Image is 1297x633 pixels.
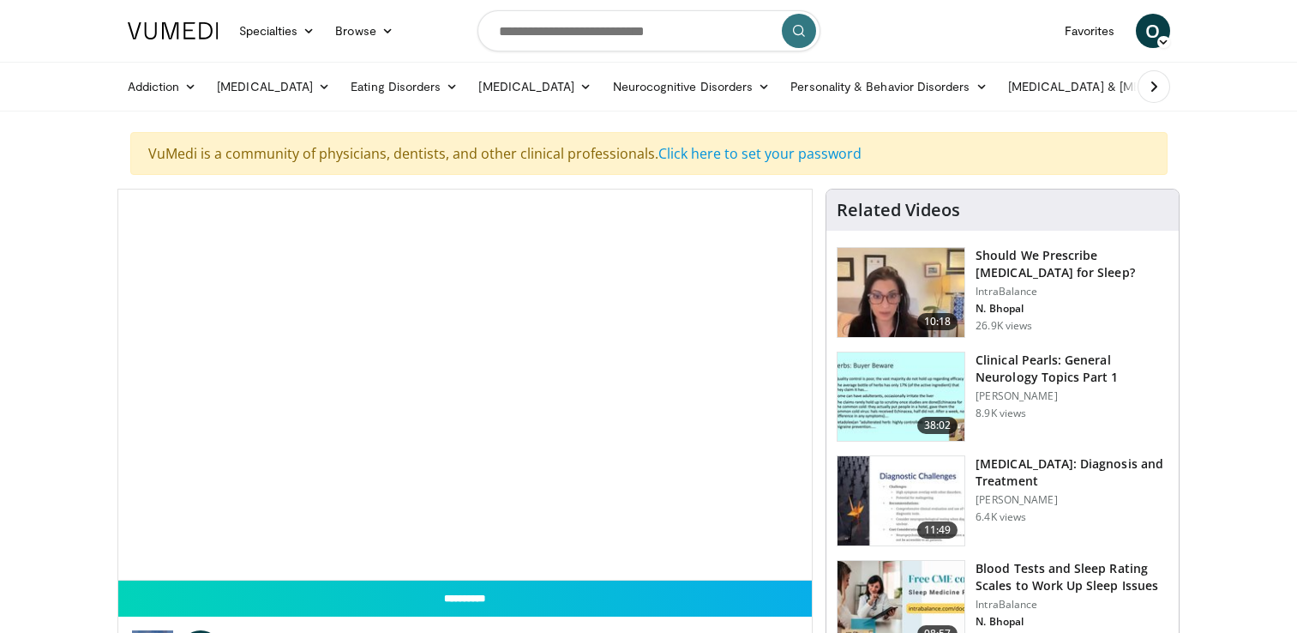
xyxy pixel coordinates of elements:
[117,69,207,104] a: Addiction
[976,352,1168,386] h3: Clinical Pearls: General Neurology Topics Part 1
[1136,14,1170,48] a: O
[976,407,1026,420] p: 8.9K views
[325,14,404,48] a: Browse
[976,302,1168,316] p: N. Bhopal
[976,615,1168,629] p: N. Bhopal
[976,493,1168,507] p: [PERSON_NAME]
[837,200,960,220] h4: Related Videos
[837,352,1168,443] a: 38:02 Clinical Pearls: General Neurology Topics Part 1 [PERSON_NAME] 8.9K views
[838,248,964,337] img: f7087805-6d6d-4f4e-b7c8-917543aa9d8d.150x105_q85_crop-smart_upscale.jpg
[837,455,1168,546] a: 11:49 [MEDICAL_DATA]: Diagnosis and Treatment [PERSON_NAME] 6.4K views
[340,69,468,104] a: Eating Disorders
[468,69,602,104] a: [MEDICAL_DATA]
[477,10,820,51] input: Search topics, interventions
[1054,14,1126,48] a: Favorites
[917,521,958,539] span: 11:49
[207,69,340,104] a: [MEDICAL_DATA]
[837,247,1168,338] a: 10:18 Should We Prescribe [MEDICAL_DATA] for Sleep? IntraBalance N. Bhopal 26.9K views
[128,22,219,39] img: VuMedi Logo
[917,417,958,434] span: 38:02
[976,285,1168,298] p: IntraBalance
[780,69,997,104] a: Personality & Behavior Disorders
[130,132,1168,175] div: VuMedi is a community of physicians, dentists, and other clinical professionals.
[229,14,326,48] a: Specialties
[118,190,813,581] video-js: Video Player
[603,69,781,104] a: Neurocognitive Disorders
[976,389,1168,403] p: [PERSON_NAME]
[976,319,1032,333] p: 26.9K views
[658,144,862,163] a: Click here to set your password
[976,510,1026,524] p: 6.4K views
[976,560,1168,594] h3: Blood Tests and Sleep Rating Scales to Work Up Sleep Issues
[838,353,964,442] img: 91ec4e47-6cc3-4d45-a77d-be3eb23d61cb.150x105_q85_crop-smart_upscale.jpg
[838,456,964,546] img: 6e0bc43b-d42b-409a-85fd-0f454729f2ca.150x105_q85_crop-smart_upscale.jpg
[976,455,1168,490] h3: [MEDICAL_DATA]: Diagnosis and Treatment
[976,598,1168,612] p: IntraBalance
[976,247,1168,281] h3: Should We Prescribe [MEDICAL_DATA] for Sleep?
[917,313,958,330] span: 10:18
[998,69,1243,104] a: [MEDICAL_DATA] & [MEDICAL_DATA]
